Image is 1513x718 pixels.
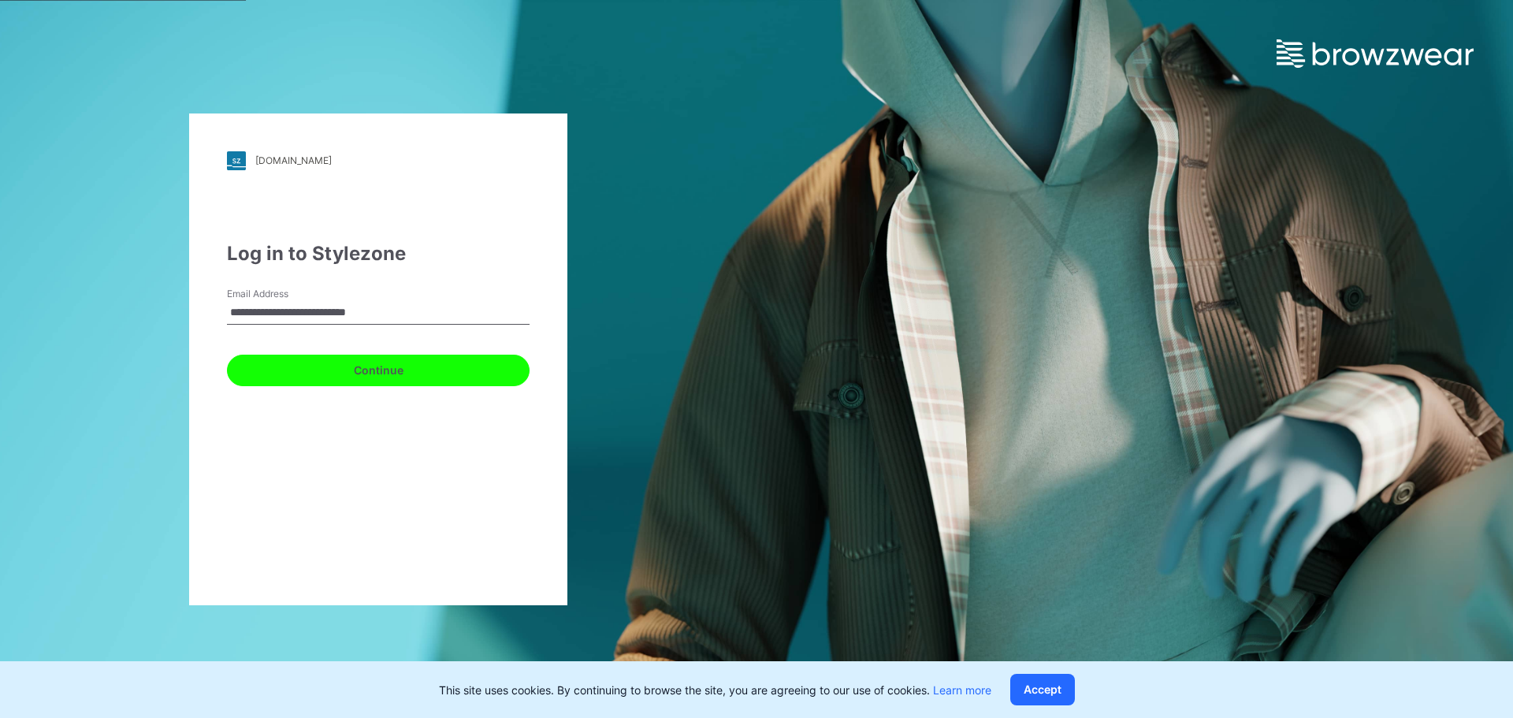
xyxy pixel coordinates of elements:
[439,682,991,698] p: This site uses cookies. By continuing to browse the site, you are agreeing to our use of cookies.
[933,683,991,697] a: Learn more
[227,287,337,301] label: Email Address
[227,151,530,170] a: [DOMAIN_NAME]
[1010,674,1075,705] button: Accept
[227,240,530,268] div: Log in to Stylezone
[227,355,530,386] button: Continue
[1277,39,1474,68] img: browzwear-logo.e42bd6dac1945053ebaf764b6aa21510.svg
[255,154,332,166] div: [DOMAIN_NAME]
[227,151,246,170] img: stylezone-logo.562084cfcfab977791bfbf7441f1a819.svg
